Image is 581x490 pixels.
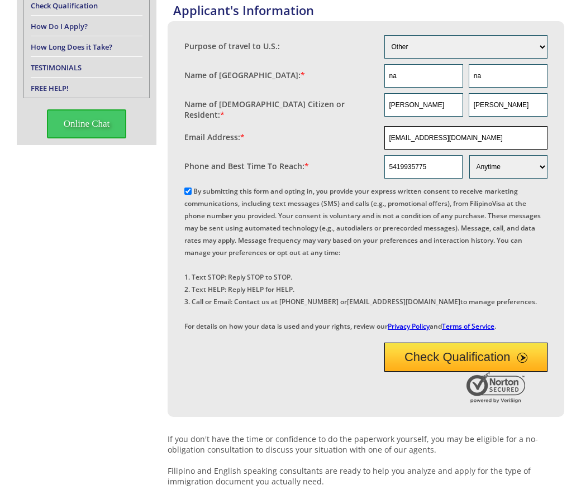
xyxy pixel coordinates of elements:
input: Phone [384,155,463,179]
a: Check Qualification [31,1,98,11]
input: Email Address [384,126,548,150]
label: By submitting this form and opting in, you provide your express written consent to receive market... [184,186,541,331]
input: First Name [384,93,463,117]
select: Phone and Best Reach Time are required. [469,155,547,179]
a: How Long Does it Take? [31,42,112,52]
h4: Applicant's Information [173,2,564,18]
img: Norton Secured [466,372,528,403]
a: Privacy Policy [388,321,430,331]
label: Phone and Best Time To Reach: [184,161,309,171]
a: How Do I Apply? [31,21,88,31]
label: Name of [GEOGRAPHIC_DATA]: [184,70,305,80]
button: Check Qualification [384,343,548,372]
input: Last Name [469,93,547,117]
a: FREE HELP! [31,83,69,93]
input: First Name [384,64,463,88]
a: Terms of Service [442,321,494,331]
input: Last Name [469,64,547,88]
label: Name of [DEMOGRAPHIC_DATA] Citizen or Resident: [184,99,373,120]
label: Email Address: [184,132,245,142]
a: TESTIMONIALS [31,63,82,73]
label: Purpose of travel to U.S.: [184,41,280,51]
input: By submitting this form and opting in, you provide your express written consent to receive market... [184,188,192,195]
span: Online Chat [47,109,127,138]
